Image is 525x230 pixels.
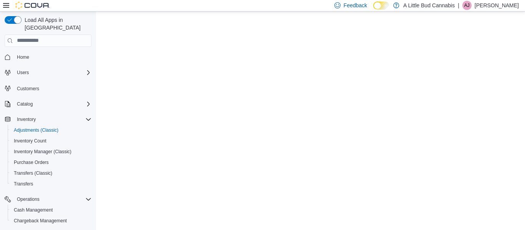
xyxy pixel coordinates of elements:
span: Transfers [11,179,91,189]
span: Chargeback Management [11,216,91,225]
a: Customers [14,84,42,93]
a: Chargeback Management [11,216,70,225]
button: Adjustments (Classic) [8,125,95,136]
a: Transfers (Classic) [11,169,55,178]
div: Amanda Joselin [462,1,472,10]
a: Adjustments (Classic) [11,126,61,135]
button: Inventory Manager (Classic) [8,146,95,157]
span: Transfers [14,181,33,187]
a: Home [14,53,32,62]
span: Inventory [17,116,36,122]
span: Inventory Count [11,136,91,146]
span: Customers [17,86,39,92]
span: Feedback [344,2,367,9]
a: Inventory Count [11,136,50,146]
span: Catalog [14,99,91,109]
span: Operations [14,195,91,204]
a: Transfers [11,179,36,189]
span: Inventory [14,115,91,124]
button: Cash Management [8,205,95,215]
span: Adjustments (Classic) [14,127,58,133]
a: Purchase Orders [11,158,52,167]
span: Load All Apps in [GEOGRAPHIC_DATA] [22,16,91,31]
button: Purchase Orders [8,157,95,168]
span: Users [17,69,29,76]
span: Inventory Manager (Classic) [11,147,91,156]
span: Transfers (Classic) [14,170,52,176]
span: AJ [464,1,470,10]
span: Home [14,52,91,62]
button: Customers [2,83,95,94]
span: Catalog [17,101,33,107]
button: Inventory Count [8,136,95,146]
img: Cova [15,2,50,9]
span: Cash Management [14,207,53,213]
input: Dark Mode [373,2,389,10]
button: Transfers [8,179,95,189]
span: Inventory Manager (Classic) [14,149,71,155]
button: Users [14,68,32,77]
span: Inventory Count [14,138,47,144]
span: Purchase Orders [14,159,49,165]
button: Operations [2,194,95,205]
p: [PERSON_NAME] [475,1,519,10]
button: Home [2,51,95,63]
button: Chargeback Management [8,215,95,226]
button: Operations [14,195,43,204]
button: Inventory [14,115,39,124]
span: Operations [17,196,40,202]
span: Home [17,54,29,60]
p: | [458,1,459,10]
span: Chargeback Management [14,218,67,224]
span: Adjustments (Classic) [11,126,91,135]
p: A Little Bud Cannabis [403,1,455,10]
span: Cash Management [11,205,91,215]
button: Users [2,67,95,78]
span: Users [14,68,91,77]
button: Catalog [14,99,36,109]
button: Catalog [2,99,95,109]
button: Transfers (Classic) [8,168,95,179]
span: Customers [14,83,91,93]
a: Inventory Manager (Classic) [11,147,75,156]
a: Cash Management [11,205,56,215]
button: Inventory [2,114,95,125]
span: Transfers (Classic) [11,169,91,178]
span: Purchase Orders [11,158,91,167]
